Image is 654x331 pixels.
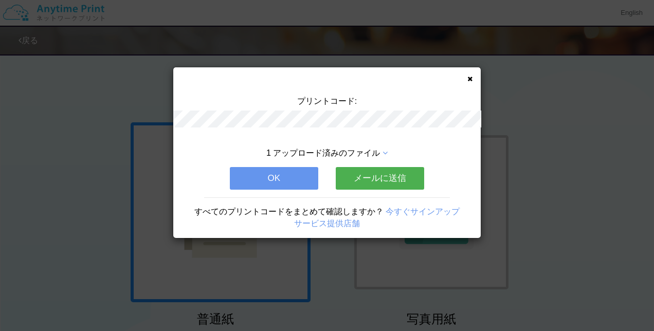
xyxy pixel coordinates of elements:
[336,167,424,190] button: メールに送信
[294,219,360,228] a: サービス提供店舗
[386,207,460,216] a: 今すぐサインアップ
[266,149,380,157] span: 1 アップロード済みのファイル
[297,97,357,105] span: プリントコード:
[230,167,318,190] button: OK
[194,207,384,216] span: すべてのプリントコードをまとめて確認しますか？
